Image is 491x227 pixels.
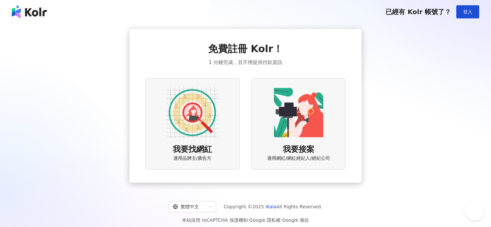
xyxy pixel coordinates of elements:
span: 1 分鐘完成，且不用提供付款資訊 [209,58,282,66]
a: Google 隱私權 [249,217,281,223]
span: 免費註冊 Kolr！ [208,42,283,56]
span: 我要找網紅 [173,144,212,155]
button: 登入 [456,5,479,18]
span: 適用品牌主/廣告方 [173,155,212,162]
span: 適用網紅/網紅經紀人/經紀公司 [267,155,330,162]
span: 登入 [463,9,472,14]
img: KOL identity option [272,86,325,139]
span: | [281,217,282,223]
div: 繁體中文 [173,201,206,212]
span: 我要接案 [283,144,314,155]
iframe: Help Scout Beacon - Open [465,201,484,220]
span: | [248,217,249,223]
img: AD identity option [166,86,219,139]
span: 已經有 Kolr 帳號了？ [385,8,451,16]
a: Google 條款 [282,217,309,223]
img: logo [12,5,47,18]
span: 本站採用 reCAPTCHA 保護機制 [182,216,309,224]
a: iKala [265,204,277,209]
span: Copyright © 2025 All Rights Reserved. [224,203,323,211]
